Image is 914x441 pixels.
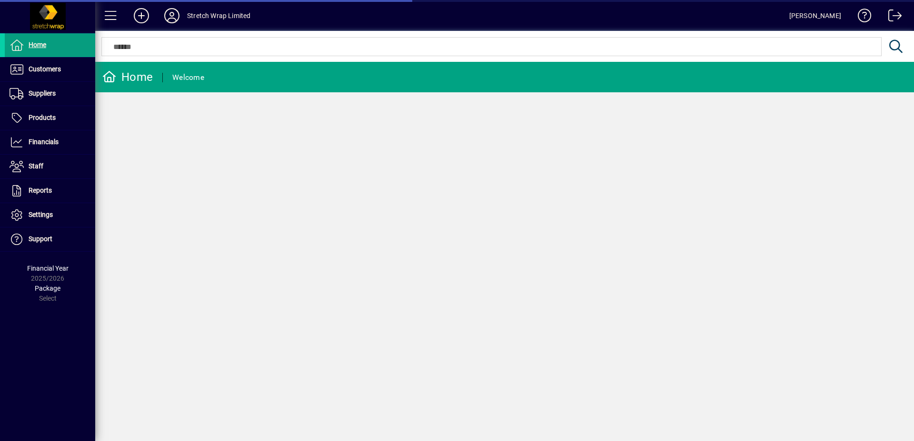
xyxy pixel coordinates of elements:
span: Customers [29,65,61,73]
span: Financial Year [27,265,69,272]
a: Products [5,106,95,130]
span: Settings [29,211,53,218]
a: Reports [5,179,95,203]
span: Reports [29,186,52,194]
div: Stretch Wrap Limited [187,8,251,23]
button: Add [126,7,157,24]
div: [PERSON_NAME] [789,8,841,23]
a: Suppliers [5,82,95,106]
button: Profile [157,7,187,24]
span: Suppliers [29,89,56,97]
span: Products [29,114,56,121]
a: Customers [5,58,95,81]
span: Staff [29,162,43,170]
span: Support [29,235,52,243]
a: Knowledge Base [851,2,872,33]
span: Financials [29,138,59,146]
div: Welcome [172,70,204,85]
a: Support [5,227,95,251]
a: Staff [5,155,95,178]
span: Package [35,284,60,292]
div: Home [102,69,153,85]
a: Settings [5,203,95,227]
span: Home [29,41,46,49]
a: Logout [881,2,902,33]
a: Financials [5,130,95,154]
